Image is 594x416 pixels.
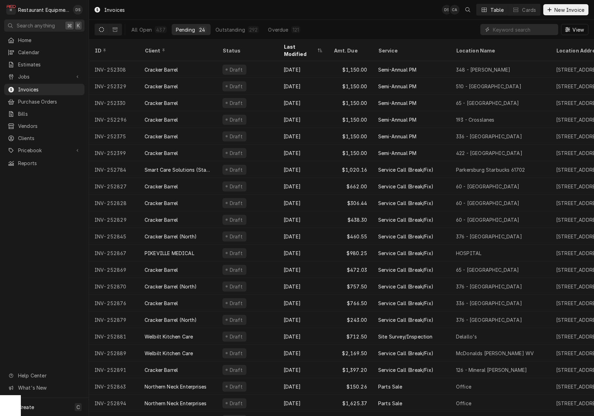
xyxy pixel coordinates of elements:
div: INV-252881 [89,328,139,345]
a: Invoices [4,84,84,95]
div: Cracker Barrel [145,300,178,307]
div: INV-252375 [89,128,139,145]
a: Estimates [4,59,84,70]
button: Search anything⌘K [4,19,84,32]
div: Draft [229,350,244,357]
div: $472.03 [328,261,373,278]
div: McDonalds [PERSON_NAME] WV [456,350,534,357]
div: INV-252863 [89,378,139,395]
div: [DATE] [278,211,328,228]
a: Go to What's New [4,382,84,393]
div: $2,169.50 [328,345,373,361]
div: $980.25 [328,245,373,261]
a: Purchase Orders [4,96,84,107]
div: Outstanding [215,26,245,33]
div: 437 [156,26,165,33]
div: $438.30 [328,211,373,228]
div: Draft [229,83,244,90]
div: 60 - [GEOGRAPHIC_DATA] [456,199,520,207]
div: 126 - Mineral [PERSON_NAME] [456,366,527,374]
div: $1,150.00 [328,95,373,111]
span: New Invoice [553,6,586,14]
div: Welbilt Kitchen Care [145,350,193,357]
div: Draft [229,250,244,257]
div: 65 - [GEOGRAPHIC_DATA] [456,99,519,107]
div: Service Call (Break/Fix) [378,366,433,374]
button: View [561,24,588,35]
div: Restaurant Equipment Diagnostics's Avatar [6,5,16,15]
div: Cards [522,6,536,14]
div: INV-252829 [89,211,139,228]
div: ID [95,47,132,54]
span: View [571,26,585,33]
div: Draft [229,283,244,290]
div: All Open [131,26,152,33]
div: Derek Stewart's Avatar [73,5,83,15]
div: Draft [229,316,244,324]
a: Home [4,34,84,46]
div: Derek Stewart's Avatar [442,5,451,15]
div: $150.26 [328,378,373,395]
div: Draft [229,366,244,374]
div: 336 - [GEOGRAPHIC_DATA] [456,133,522,140]
div: [DATE] [278,145,328,161]
div: Office [456,400,471,407]
div: Draft [229,166,244,173]
input: Keyword search [493,24,555,35]
button: Open search [462,4,473,15]
div: Pending [176,26,195,33]
div: Service Call (Break/Fix) [378,166,433,173]
span: Create [18,404,34,410]
div: Delallo's [456,333,477,340]
div: 348 - [PERSON_NAME] [456,66,510,73]
div: Service Call (Break/Fix) [378,216,433,223]
div: INV-252784 [89,161,139,178]
div: $1,020.16 [328,161,373,178]
div: $662.00 [328,178,373,195]
div: Cracker Barrel [145,149,178,157]
a: Go to Jobs [4,71,84,82]
div: [DATE] [278,95,328,111]
div: Service Call (Break/Fix) [378,300,433,307]
div: [DATE] [278,178,328,195]
div: INV-252894 [89,395,139,411]
a: Go to Pricebook [4,145,84,156]
div: CA [450,5,459,15]
div: Service Call (Break/Fix) [378,233,433,240]
div: INV-252330 [89,95,139,111]
div: Draft [229,199,244,207]
div: Draft [229,383,244,390]
div: R [6,5,16,15]
div: [DATE] [278,195,328,211]
div: Semi-Annual PM [378,149,416,157]
a: Reports [4,157,84,169]
div: $1,625.37 [328,395,373,411]
div: 60 - [GEOGRAPHIC_DATA] [456,216,520,223]
div: INV-252845 [89,228,139,245]
div: 193 - Crosslanes [456,116,495,123]
div: Northern Neck Enterprises [145,383,206,390]
div: Northern Neck Enterprises [145,400,206,407]
div: Draft [229,233,244,240]
div: 65 - [GEOGRAPHIC_DATA] [456,266,519,274]
span: Calendar [18,49,81,56]
div: [DATE] [278,228,328,245]
div: Service Call (Break/Fix) [378,316,433,324]
div: INV-252891 [89,361,139,378]
div: Semi-Annual PM [378,99,416,107]
div: [DATE] [278,128,328,145]
div: Cracker Barrel [145,83,178,90]
div: [DATE] [278,311,328,328]
div: 510 - [GEOGRAPHIC_DATA] [456,83,521,90]
div: $243.00 [328,311,373,328]
span: Help Center [18,372,80,379]
div: Table [490,6,504,14]
div: Draft [229,66,244,73]
span: K [77,22,80,29]
a: Go to Help Center [4,370,84,381]
span: Pricebook [18,147,71,154]
span: Estimates [18,61,81,68]
div: $306.44 [328,195,373,211]
div: Cracker Barrel [145,216,178,223]
div: Cracker Barrel [145,66,178,73]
